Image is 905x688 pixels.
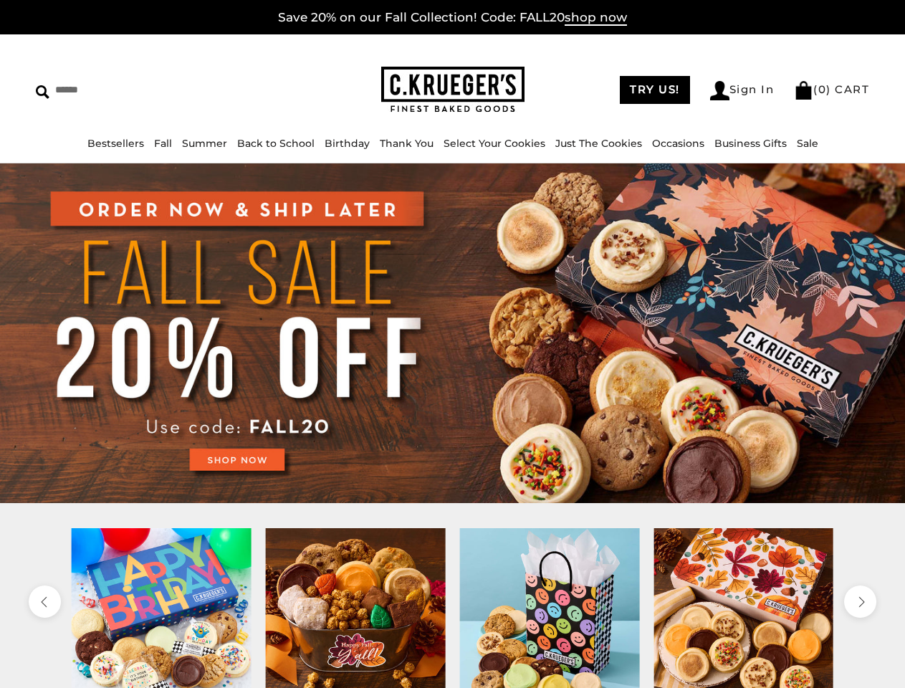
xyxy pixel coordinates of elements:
[182,137,227,150] a: Summer
[652,137,704,150] a: Occasions
[36,85,49,99] img: Search
[794,81,813,100] img: Bag
[154,137,172,150] a: Fall
[36,79,226,101] input: Search
[818,82,827,96] span: 0
[380,137,434,150] a: Thank You
[87,137,144,150] a: Bestsellers
[237,137,315,150] a: Back to School
[565,10,627,26] span: shop now
[444,137,545,150] a: Select Your Cookies
[325,137,370,150] a: Birthday
[278,10,627,26] a: Save 20% on our Fall Collection! Code: FALL20shop now
[797,137,818,150] a: Sale
[620,76,690,104] a: TRY US!
[381,67,525,113] img: C.KRUEGER'S
[844,586,876,618] button: next
[714,137,787,150] a: Business Gifts
[29,586,61,618] button: previous
[555,137,642,150] a: Just The Cookies
[794,82,869,96] a: (0) CART
[710,81,729,100] img: Account
[710,81,775,100] a: Sign In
